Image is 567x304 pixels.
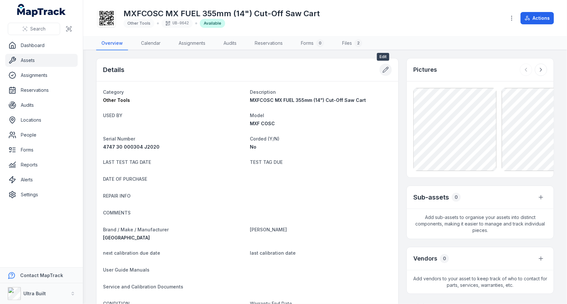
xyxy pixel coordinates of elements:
a: Dashboard [5,39,78,52]
div: 0 [440,254,449,263]
a: Reservations [250,37,288,50]
button: Actions [521,12,554,24]
button: Search [8,23,60,35]
span: Search [30,26,45,32]
span: Serial Number [103,136,135,141]
h1: MXFCOSC MX FUEL 355mm (14") Cut-Off Saw Cart [123,8,320,19]
div: 2 [354,39,362,47]
span: Edit [377,53,389,61]
a: Audits [5,99,78,112]
span: DATE OF PURCHASE [103,176,147,182]
span: last calibration date [250,250,296,256]
a: Forms [5,143,78,156]
h2: Details [103,65,124,74]
span: [GEOGRAPHIC_DATA] [103,235,150,240]
a: Overview [96,37,128,50]
span: User Guide Manuals [103,267,149,273]
span: Service and Calibration Documents [103,284,183,289]
span: TEST TAG DUE [250,159,283,165]
a: Files2 [337,37,367,50]
h3: Vendors [413,254,437,263]
a: Settings [5,188,78,201]
strong: Contact MapTrack [20,273,63,278]
h3: Pictures [413,65,437,74]
span: USED BY [103,113,122,118]
span: MXFCOSC MX FUEL 355mm (14") Cut-Off Saw Cart [250,97,366,103]
a: Locations [5,114,78,127]
div: UB-0642 [161,19,193,28]
span: Add vendors to your asset to keep track of who to contact for parts, services, warranties, etc. [407,270,554,294]
h2: Sub-assets [413,193,449,202]
span: Corded (Y/N) [250,136,280,141]
a: Reports [5,158,78,171]
a: Assignments [5,69,78,82]
span: LAST TEST TAG DATE [103,159,151,165]
a: Forms0 [296,37,329,50]
span: 4747 30 000304 J2020 [103,144,160,150]
span: Other Tools [103,97,130,103]
span: Add sub-assets to organise your assets into distinct components, making it easier to manage and t... [407,209,554,239]
span: Other Tools [127,21,150,26]
span: Brand / Make / Manufacturer [103,227,169,232]
span: Model [250,113,264,118]
span: REPAIR INFO [103,193,131,199]
a: Alerts [5,173,78,186]
span: Category [103,89,124,95]
span: COMMENTS [103,210,131,215]
a: Reservations [5,84,78,97]
div: 0 [452,193,461,202]
a: Assignments [174,37,211,50]
span: Description [250,89,276,95]
div: 0 [316,39,324,47]
a: Assets [5,54,78,67]
span: MXF COSC [250,121,275,126]
div: Available [200,19,225,28]
span: No [250,144,257,150]
span: next calibration due date [103,250,160,256]
span: [PERSON_NAME] [250,227,287,232]
strong: Ultra Built [23,291,46,296]
a: Calendar [136,37,166,50]
a: People [5,128,78,141]
a: MapTrack [17,4,66,17]
a: Audits [218,37,242,50]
